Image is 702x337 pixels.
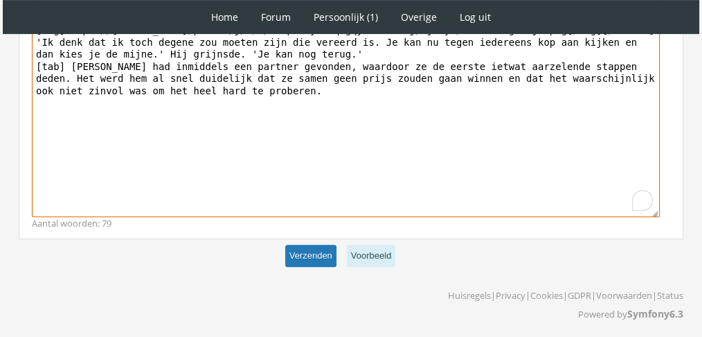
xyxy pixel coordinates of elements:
a: Huisregels [448,289,491,302]
a: Symfony6.3 [627,307,683,320]
a: Status [657,289,683,302]
button: Verzenden [285,245,336,268]
button: Voorbeeld [347,245,396,268]
a: Cookies [530,289,563,302]
div: Aantal woorden: 79 [32,217,670,230]
a: Privacy [496,289,525,302]
a: GDPR [568,289,591,302]
strong: 6.3 [669,307,683,320]
p: | | | | | [448,284,683,302]
p: Powered by [448,302,683,326]
a: Voorwaarden [596,289,652,302]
